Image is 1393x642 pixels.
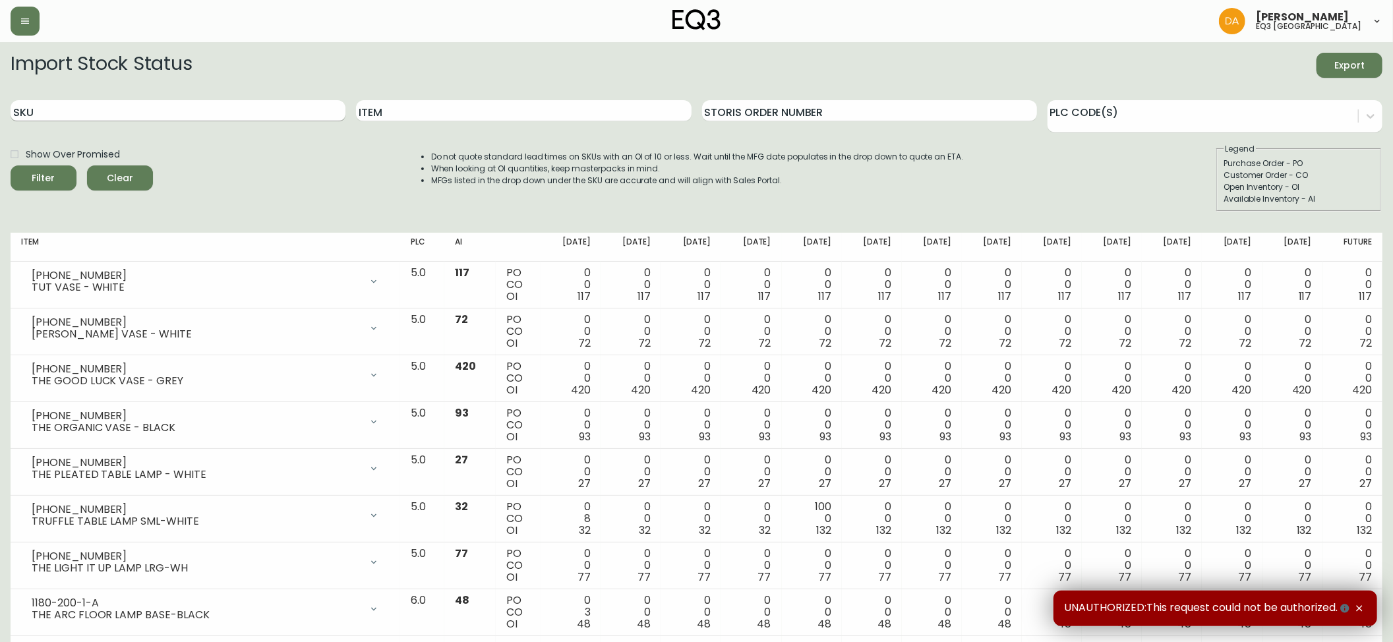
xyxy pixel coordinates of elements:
[732,407,771,443] div: 0 0
[792,361,831,396] div: 0 0
[732,454,771,490] div: 0 0
[972,267,1011,303] div: 0 0
[699,476,711,491] span: 27
[506,454,531,490] div: PO CO
[506,476,518,491] span: OI
[972,407,1011,443] div: 0 0
[1239,569,1252,585] span: 77
[21,501,390,530] div: [PHONE_NUMBER]TRUFFLE TABLE LAMP SML-WHITE
[672,407,711,443] div: 0 0
[506,501,531,537] div: PO CO
[1292,382,1312,397] span: 420
[912,501,951,537] div: 0 0
[1299,476,1312,491] span: 27
[792,314,831,349] div: 0 0
[1239,336,1252,351] span: 72
[698,289,711,304] span: 117
[1237,523,1252,538] span: 132
[1179,289,1192,304] span: 117
[1212,501,1251,537] div: 0 0
[1212,407,1251,443] div: 0 0
[1177,523,1192,538] span: 132
[32,609,361,621] div: THE ARC FLOOR LAMP BASE-BLACK
[1212,361,1251,396] div: 0 0
[400,496,444,542] td: 5.0
[852,361,891,396] div: 0 0
[1058,569,1071,585] span: 77
[506,595,531,630] div: PO CO
[1360,429,1372,444] span: 93
[1273,454,1312,490] div: 0 0
[1152,407,1191,443] div: 0 0
[455,359,476,374] span: 420
[1212,454,1251,490] div: 0 0
[852,267,891,303] div: 0 0
[842,233,902,262] th: [DATE]
[11,233,400,262] th: Item
[1359,569,1372,585] span: 77
[672,595,711,630] div: 0 0
[912,267,951,303] div: 0 0
[1032,548,1071,583] div: 0 0
[759,429,771,444] span: 93
[759,523,771,538] span: 32
[932,382,951,397] span: 420
[1032,361,1071,396] div: 0 0
[579,523,591,538] span: 32
[1273,501,1312,537] div: 0 0
[912,407,951,443] div: 0 0
[878,569,891,585] span: 77
[879,429,891,444] span: 93
[32,550,361,562] div: [PHONE_NUMBER]
[21,454,390,483] div: [PHONE_NUMBER]THE PLEATED TABLE LAMP - WHITE
[1232,382,1252,397] span: 420
[1152,314,1191,349] div: 0 0
[912,595,951,630] div: 0 0
[1180,429,1192,444] span: 93
[732,361,771,396] div: 0 0
[1224,143,1256,155] legend: Legend
[400,308,444,355] td: 5.0
[506,523,518,538] span: OI
[1032,267,1071,303] div: 0 0
[661,233,721,262] th: [DATE]
[672,314,711,349] div: 0 0
[1058,289,1071,304] span: 117
[758,569,771,585] span: 77
[1357,523,1372,538] span: 132
[672,267,711,303] div: 0 0
[638,336,651,351] span: 72
[1032,454,1071,490] div: 0 0
[1297,523,1312,538] span: 132
[999,429,1011,444] span: 93
[32,504,361,515] div: [PHONE_NUMBER]
[1064,601,1352,616] span: UNAUTHORIZED:This request could not be authorized.
[1092,454,1131,490] div: 0 0
[1092,361,1131,396] div: 0 0
[455,546,468,561] span: 77
[1333,501,1372,537] div: 0 0
[1333,454,1372,490] div: 0 0
[1256,12,1349,22] span: [PERSON_NAME]
[506,361,531,396] div: PO CO
[578,336,591,351] span: 72
[506,407,531,443] div: PO CO
[732,501,771,537] div: 0 0
[818,569,831,585] span: 77
[912,314,951,349] div: 0 0
[1273,548,1312,583] div: 0 0
[1202,233,1262,262] th: [DATE]
[1239,476,1252,491] span: 27
[631,382,651,397] span: 420
[1052,382,1071,397] span: 420
[400,542,444,589] td: 5.0
[972,361,1011,396] div: 0 0
[32,562,361,574] div: THE LIGHT IT UP LAMP LRG-WH
[1273,314,1312,349] div: 0 0
[552,314,591,349] div: 0 0
[1032,595,1071,630] div: 0 0
[852,548,891,583] div: 0 0
[506,382,518,397] span: OI
[579,429,591,444] span: 93
[1300,429,1312,444] span: 93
